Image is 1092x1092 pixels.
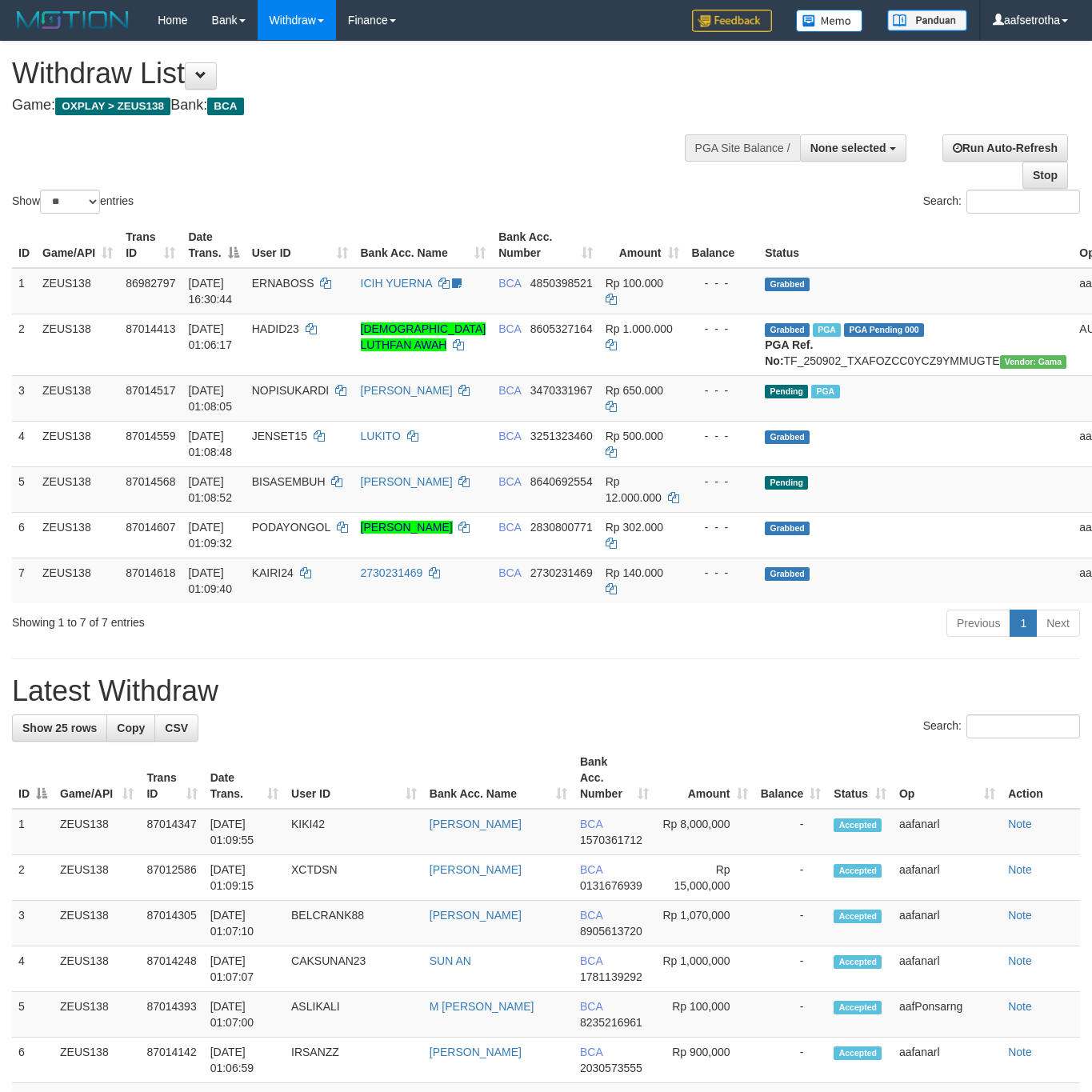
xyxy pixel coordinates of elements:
th: User ID: activate to sort column ascending [285,747,423,809]
span: Accepted [834,1001,882,1014]
label: Show entries [12,190,134,214]
input: Search: [966,714,1080,738]
td: 1 [12,268,36,314]
span: Copy 2830800771 to clipboard [530,521,593,534]
td: ZEUS138 [54,809,140,855]
span: PGA Pending [844,323,924,337]
img: Feedback.jpg [692,10,772,32]
td: [DATE] 01:09:55 [204,809,285,855]
td: 5 [12,992,54,1038]
a: Previous [946,610,1010,637]
span: Show 25 rows [22,722,97,734]
td: 4 [12,421,36,466]
td: - [754,946,828,992]
td: Rp 8,000,000 [655,809,754,855]
td: 4 [12,946,54,992]
td: aafanarl [893,1038,1002,1083]
td: 1 [12,809,54,855]
td: ZEUS138 [36,512,119,558]
td: 3 [12,901,54,946]
div: - - - [692,428,753,444]
span: Copy 8640692554 to clipboard [530,475,593,488]
td: [DATE] 01:07:07 [204,946,285,992]
a: LUKITO [361,430,401,442]
td: [DATE] 01:06:59 [204,1038,285,1083]
a: Note [1008,1000,1032,1013]
input: Search: [966,190,1080,214]
a: ICIH YUERNA [361,277,432,290]
th: Action [1002,747,1080,809]
td: 87014248 [140,946,203,992]
td: Rp 15,000,000 [655,855,754,901]
span: [DATE] 01:08:05 [188,384,232,413]
span: Accepted [834,955,882,969]
td: - [754,1038,828,1083]
span: 87014568 [126,475,175,488]
span: ERNABOSS [252,277,314,290]
td: ASLIKALI [285,992,423,1038]
span: [DATE] 01:08:52 [188,475,232,504]
td: [DATE] 01:07:10 [204,901,285,946]
a: Note [1008,954,1032,967]
span: BCA [498,566,521,579]
label: Search: [923,190,1080,214]
td: - [754,809,828,855]
th: Bank Acc. Name: activate to sort column ascending [423,747,574,809]
th: Amount: activate to sort column ascending [599,222,686,268]
td: KIKI42 [285,809,423,855]
th: User ID: activate to sort column ascending [246,222,354,268]
td: ZEUS138 [54,992,140,1038]
span: Copy 2030573555 to clipboard [580,1062,642,1074]
td: 87014393 [140,992,203,1038]
a: [PERSON_NAME] [430,863,522,876]
div: Showing 1 to 7 of 7 entries [12,608,443,630]
td: XCTDSN [285,855,423,901]
span: BCA [580,863,602,876]
span: BCA [580,1046,602,1058]
span: Marked by aafanarl [811,385,839,398]
td: 87014347 [140,809,203,855]
div: - - - [692,565,753,581]
span: Rp 1.000.000 [606,322,673,335]
td: 2 [12,314,36,375]
span: Pending [765,476,808,490]
td: ZEUS138 [36,558,119,603]
span: Vendor URL: https://trx31.1velocity.biz [1000,355,1067,369]
div: - - - [692,382,753,398]
td: IRSANZZ [285,1038,423,1083]
td: Rp 900,000 [655,1038,754,1083]
a: [PERSON_NAME] [361,521,453,534]
td: Rp 1,070,000 [655,901,754,946]
span: Grabbed [765,278,810,291]
th: ID [12,222,36,268]
td: aafanarl [893,946,1002,992]
span: Copy 8605327164 to clipboard [530,322,593,335]
label: Search: [923,714,1080,738]
span: [DATE] 16:30:44 [188,277,232,306]
th: Balance [686,222,759,268]
td: ZEUS138 [36,268,119,314]
span: Copy [117,722,145,734]
div: - - - [692,321,753,337]
td: aafanarl [893,901,1002,946]
td: ZEUS138 [54,1038,140,1083]
a: [PERSON_NAME] [361,384,453,397]
td: 7 [12,558,36,603]
span: KAIRI24 [252,566,294,579]
span: Marked by aafanarl [813,323,841,337]
td: ZEUS138 [54,946,140,992]
td: 87012586 [140,855,203,901]
span: Rp 650.000 [606,384,663,397]
span: NOPISUKARDI [252,384,329,397]
select: Showentries [40,190,100,214]
h1: Withdraw List [12,58,712,90]
span: Copy 0131676939 to clipboard [580,879,642,892]
a: 2730231469 [361,566,423,579]
span: Grabbed [765,522,810,535]
td: Rp 1,000,000 [655,946,754,992]
a: Show 25 rows [12,714,107,742]
td: aafanarl [893,855,1002,901]
span: BCA [580,818,602,830]
button: None selected [800,134,906,162]
a: M [PERSON_NAME] [430,1000,534,1013]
